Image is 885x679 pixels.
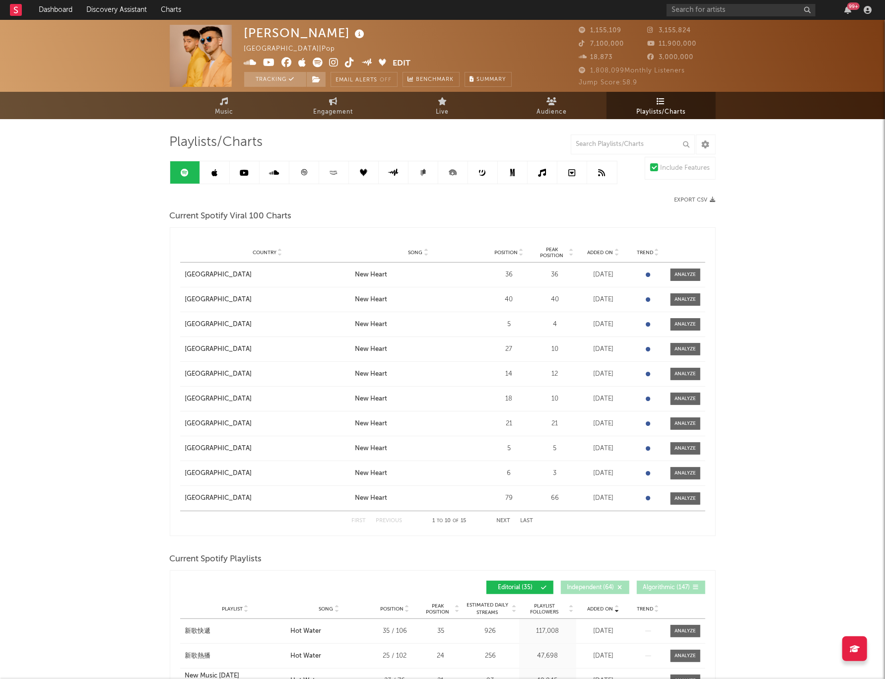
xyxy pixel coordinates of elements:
div: New Heart [355,493,387,503]
div: [DATE] [579,626,628,636]
span: Jump Score: 58.9 [579,79,638,86]
span: Position [494,250,518,256]
a: [GEOGRAPHIC_DATA] [185,419,350,429]
a: New Heart [355,469,482,478]
a: New Heart [355,270,482,280]
a: Audience [497,92,607,119]
a: [GEOGRAPHIC_DATA] [185,270,350,280]
a: New Heart [355,394,482,404]
span: Estimated Daily Streams [465,602,511,616]
a: [GEOGRAPHIC_DATA] [185,444,350,454]
button: Email AlertsOff [331,72,398,87]
div: 3 [537,469,574,478]
a: Music [170,92,279,119]
span: Song [319,606,333,612]
div: 1 10 15 [422,515,477,527]
div: 47,698 [522,651,574,661]
div: 79 [487,493,532,503]
div: New Heart [355,344,387,354]
a: New Heart [355,320,482,330]
div: [GEOGRAPHIC_DATA] [185,344,252,354]
a: [GEOGRAPHIC_DATA] [185,394,350,404]
span: Song [408,250,422,256]
button: Editorial(35) [486,581,553,594]
div: 4 [537,320,574,330]
div: New Heart [355,394,387,404]
a: Benchmark [403,72,460,87]
div: New Heart [355,320,387,330]
a: Live [388,92,497,119]
a: New Heart [355,444,482,454]
span: 1,808,099 Monthly Listeners [579,68,685,74]
a: New Heart [355,369,482,379]
a: New Heart [355,344,482,354]
div: 36 [537,270,574,280]
div: 12 [537,369,574,379]
div: New Heart [355,444,387,454]
span: Music [215,106,233,118]
div: [GEOGRAPHIC_DATA] [185,444,252,454]
button: Summary [465,72,512,87]
a: Engagement [279,92,388,119]
div: [GEOGRAPHIC_DATA] [185,493,252,503]
div: Hot Water [290,651,321,661]
div: [DATE] [579,444,628,454]
div: 256 [465,651,517,661]
div: [DATE] [579,469,628,478]
a: 新歌熱播 [185,651,285,661]
input: Search Playlists/Charts [571,135,695,154]
div: 10 [537,394,574,404]
input: Search for artists [667,4,816,16]
button: First [352,518,366,524]
span: 3,000,000 [647,54,693,61]
div: 40 [537,295,574,305]
span: Live [436,106,449,118]
a: [GEOGRAPHIC_DATA] [185,469,350,478]
span: Editorial ( 35 ) [493,585,539,591]
span: Benchmark [416,74,454,86]
button: Export CSV [675,197,716,203]
span: 3,155,824 [647,27,691,34]
div: [GEOGRAPHIC_DATA] [185,369,252,379]
span: 18,873 [579,54,613,61]
span: Independent ( 64 ) [567,585,614,591]
div: 117,008 [522,626,574,636]
div: 25 / 102 [373,651,417,661]
span: 1,155,109 [579,27,622,34]
div: [GEOGRAPHIC_DATA] [185,295,252,305]
div: 99 + [847,2,860,10]
div: [GEOGRAPHIC_DATA] [185,469,252,478]
div: New Heart [355,469,387,478]
span: Country [253,250,276,256]
div: 27 [487,344,532,354]
div: New Heart [355,295,387,305]
div: 21 [537,419,574,429]
button: Last [521,518,534,524]
span: 11,900,000 [647,41,696,47]
div: [DATE] [579,270,628,280]
span: 7,100,000 [579,41,624,47]
div: 35 [422,626,460,636]
div: 35 / 106 [373,626,417,636]
a: Playlists/Charts [607,92,716,119]
span: Playlists/Charts [170,136,263,148]
div: [GEOGRAPHIC_DATA] [185,419,252,429]
a: New Heart [355,493,482,503]
div: [GEOGRAPHIC_DATA] [185,394,252,404]
div: New Heart [355,369,387,379]
div: Include Features [661,162,710,174]
span: Position [380,606,404,612]
div: [GEOGRAPHIC_DATA] [185,270,252,280]
span: Audience [537,106,567,118]
a: [GEOGRAPHIC_DATA] [185,369,350,379]
div: 926 [465,626,517,636]
div: 5 [487,320,532,330]
button: 99+ [844,6,851,14]
div: [DATE] [579,651,628,661]
div: [DATE] [579,493,628,503]
span: Playlist [222,606,243,612]
div: 40 [487,295,532,305]
div: [DATE] [579,295,628,305]
div: 5 [487,444,532,454]
button: Independent(64) [561,581,629,594]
